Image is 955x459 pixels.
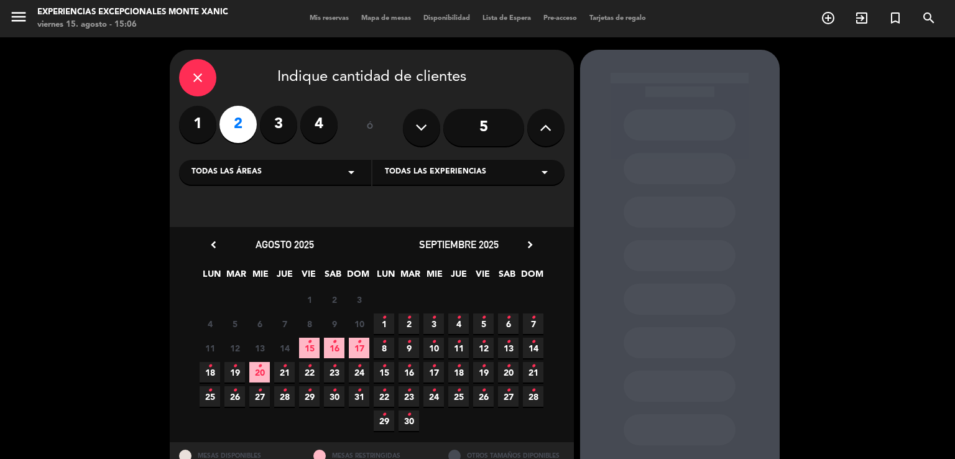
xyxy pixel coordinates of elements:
[37,6,228,19] div: Experiencias Excepcionales Monte Xanic
[419,238,499,251] span: septiembre 2025
[224,362,245,382] span: 19
[481,381,486,401] i: •
[207,238,220,251] i: chevron_left
[357,356,361,376] i: •
[249,362,270,382] span: 20
[324,362,344,382] span: 23
[382,405,386,425] i: •
[537,15,583,22] span: Pre-acceso
[382,332,386,352] i: •
[274,338,295,358] span: 14
[498,338,519,358] span: 13
[431,332,436,352] i: •
[376,267,396,287] span: LUN
[423,313,444,334] span: 3
[332,332,336,352] i: •
[481,308,486,328] i: •
[385,166,486,178] span: Todas las experiencias
[224,313,245,334] span: 5
[349,338,369,358] span: 17
[323,267,343,287] span: SAB
[200,313,220,334] span: 4
[399,313,419,334] span: 2
[506,332,510,352] i: •
[249,313,270,334] span: 6
[200,386,220,407] span: 25
[332,356,336,376] i: •
[357,332,361,352] i: •
[400,267,420,287] span: MAR
[448,267,469,287] span: JUE
[374,410,394,431] span: 29
[307,356,311,376] i: •
[399,410,419,431] span: 30
[448,362,469,382] span: 18
[256,238,314,251] span: agosto 2025
[506,308,510,328] i: •
[355,15,417,22] span: Mapa de mesas
[250,267,270,287] span: MIE
[531,308,535,328] i: •
[523,338,543,358] span: 14
[307,381,311,401] i: •
[506,381,510,401] i: •
[350,106,390,149] div: ó
[854,11,869,25] i: exit_to_app
[473,362,494,382] span: 19
[481,332,486,352] i: •
[382,308,386,328] i: •
[523,313,543,334] span: 7
[498,362,519,382] span: 20
[531,356,535,376] i: •
[200,338,220,358] span: 11
[423,362,444,382] span: 17
[190,70,205,85] i: close
[424,267,445,287] span: MIE
[399,386,419,407] span: 23
[448,313,469,334] span: 4
[456,381,461,401] i: •
[299,338,320,358] span: 15
[349,289,369,310] span: 3
[537,165,552,180] i: arrow_drop_down
[506,356,510,376] i: •
[233,381,237,401] i: •
[374,386,394,407] span: 22
[274,362,295,382] span: 21
[431,356,436,376] i: •
[448,338,469,358] span: 11
[498,386,519,407] span: 27
[9,7,28,26] i: menu
[324,386,344,407] span: 30
[456,332,461,352] i: •
[179,106,216,143] label: 1
[233,356,237,376] i: •
[257,381,262,401] i: •
[344,165,359,180] i: arrow_drop_down
[531,381,535,401] i: •
[224,386,245,407] span: 26
[431,308,436,328] i: •
[274,267,295,287] span: JUE
[299,313,320,334] span: 8
[324,338,344,358] span: 16
[219,106,257,143] label: 2
[481,356,486,376] i: •
[374,362,394,382] span: 15
[473,267,493,287] span: VIE
[456,308,461,328] i: •
[299,362,320,382] span: 22
[257,356,262,376] i: •
[374,313,394,334] span: 1
[476,15,537,22] span: Lista de Espera
[249,386,270,407] span: 27
[407,356,411,376] i: •
[382,381,386,401] i: •
[497,267,517,287] span: SAB
[349,313,369,334] span: 10
[260,106,297,143] label: 3
[324,313,344,334] span: 9
[208,381,212,401] i: •
[473,338,494,358] span: 12
[407,332,411,352] i: •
